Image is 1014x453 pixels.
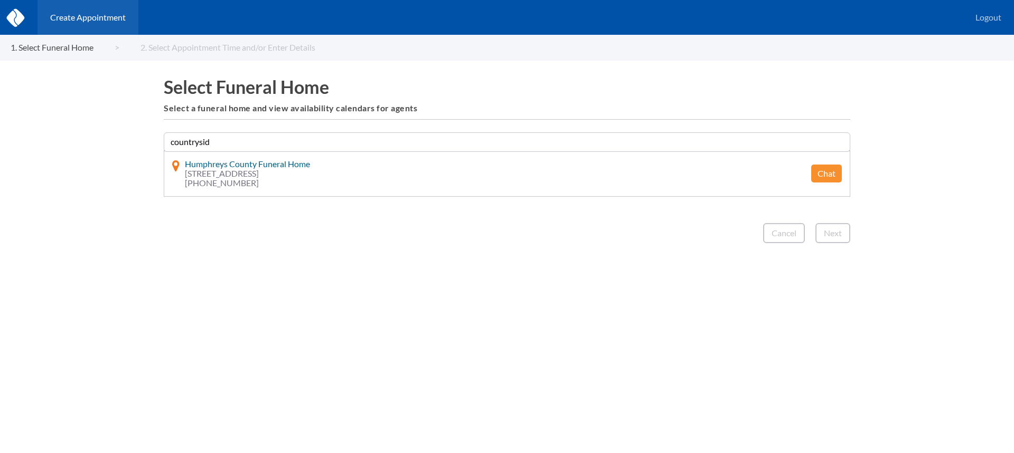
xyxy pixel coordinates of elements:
[164,76,850,97] h1: Select Funeral Home
[811,165,842,182] button: Chat
[185,169,310,178] span: [STREET_ADDRESS]
[185,159,310,169] span: Humphreys County Funeral Home
[11,43,119,52] a: 1. Select Funeral Home
[164,132,850,151] input: Search for a funeral home...
[763,223,805,243] button: Cancel
[185,178,310,188] span: [PHONE_NUMBER]
[815,223,850,243] button: Next
[164,103,850,113] h6: Select a funeral home and view availability calendars for agents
